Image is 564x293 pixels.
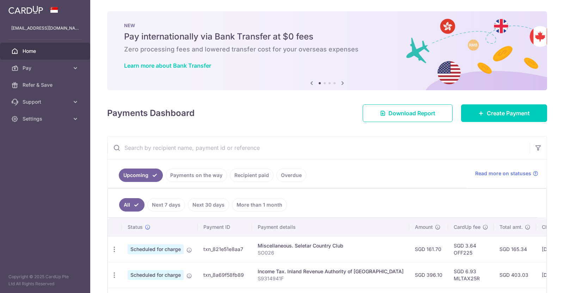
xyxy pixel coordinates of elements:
[415,224,433,231] span: Amount
[252,218,409,236] th: Payment details
[276,169,306,182] a: Overdue
[232,198,287,212] a: More than 1 month
[119,198,145,212] a: All
[8,6,43,14] img: CardUp
[475,170,538,177] a: Read more on statuses
[124,45,530,54] h6: Zero processing fees and lowered transfer cost for your overseas expenses
[454,224,480,231] span: CardUp fee
[258,249,404,256] p: SO026
[198,218,252,236] th: Payment ID
[23,98,69,105] span: Support
[494,262,536,288] td: SGD 403.03
[448,262,494,288] td: SGD 6.93 MLTAX25R
[258,242,404,249] div: Miscellaneous. Seletar Country Club
[198,262,252,288] td: txn_8a69f58fb89
[230,169,274,182] a: Recipient paid
[363,104,453,122] a: Download Report
[124,62,211,69] a: Learn more about Bank Transfer
[107,107,195,120] h4: Payments Dashboard
[23,48,69,55] span: Home
[128,244,184,254] span: Scheduled for charge
[499,224,523,231] span: Total amt.
[128,224,143,231] span: Status
[108,136,530,159] input: Search by recipient name, payment id or reference
[258,268,404,275] div: Income Tax. Inland Revenue Authority of [GEOGRAPHIC_DATA]
[128,270,184,280] span: Scheduled for charge
[494,236,536,262] td: SGD 165.34
[409,236,448,262] td: SGD 161.70
[188,198,229,212] a: Next 30 days
[166,169,227,182] a: Payments on the way
[198,236,252,262] td: txn_821e51e8aa7
[119,169,163,182] a: Upcoming
[475,170,531,177] span: Read more on statuses
[388,109,435,117] span: Download Report
[124,23,530,28] p: NEW
[107,11,547,90] img: Bank transfer banner
[461,104,547,122] a: Create Payment
[448,236,494,262] td: SGD 3.64 OFF225
[23,81,69,88] span: Refer & Save
[409,262,448,288] td: SGD 396.10
[11,25,79,32] p: [EMAIL_ADDRESS][DOMAIN_NAME]
[23,65,69,72] span: Pay
[487,109,530,117] span: Create Payment
[147,198,185,212] a: Next 7 days
[258,275,404,282] p: S9314941F
[23,115,69,122] span: Settings
[124,31,530,42] h5: Pay internationally via Bank Transfer at $0 fees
